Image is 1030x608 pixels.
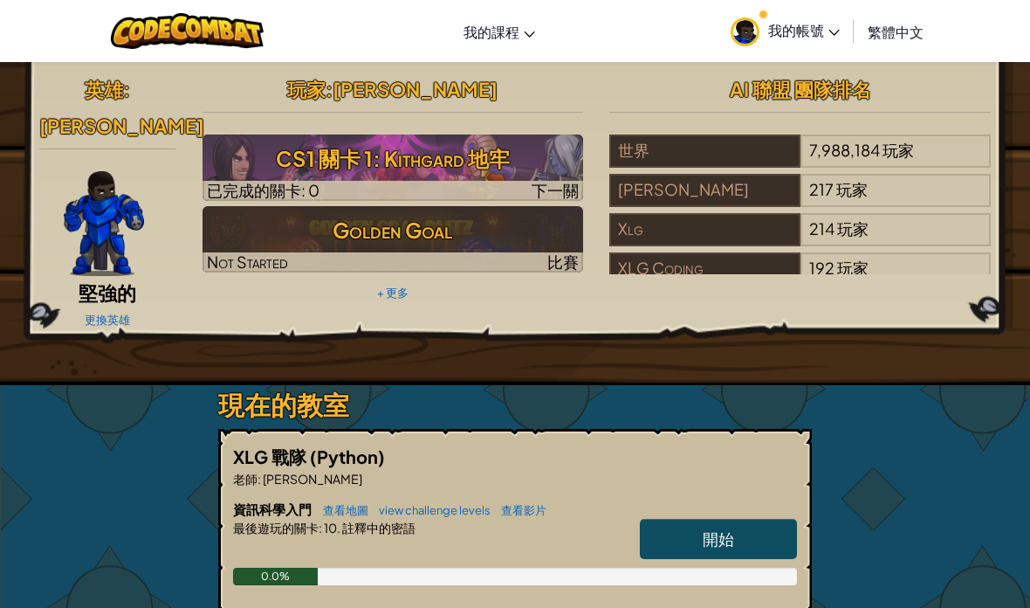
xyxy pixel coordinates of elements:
span: 英雄 [85,77,123,101]
img: avatar [731,17,759,46]
span: (Python) [310,446,385,467]
img: Golden Goal [203,206,584,273]
span: 玩家 [837,218,869,238]
span: 7,988,184 [809,140,880,160]
span: 10. [322,520,340,535]
a: 下一關 [203,135,584,201]
span: : [257,471,261,487]
span: 資訊科學入門 [233,501,314,517]
div: [PERSON_NAME] [609,174,800,207]
span: 我的課程 [463,23,519,41]
a: 我的帳號 [722,3,848,59]
span: 開始 [703,529,734,549]
span: [PERSON_NAME] [261,471,362,487]
span: Not Started [207,252,288,272]
span: : [326,77,333,101]
span: 已完成的關卡: 0 [207,180,319,200]
span: XLG 戰隊 [233,446,310,467]
span: : [319,520,322,535]
a: 世界7,988,184玩家 [609,151,991,171]
span: 玩家 [836,179,868,199]
span: 214 [809,218,834,238]
h3: CS1 關卡 1: Kithgard 地牢 [203,139,584,178]
span: 192 [809,258,834,278]
span: 堅強的 [79,280,136,305]
a: 查看影片 [492,503,546,517]
span: AI 聯盟 團隊排名 [730,77,871,101]
span: [PERSON_NAME] [39,114,204,138]
a: 更換英雄 [85,313,130,327]
span: 我的帳號 [768,21,840,39]
img: Gordon-selection-pose.png [64,171,144,276]
span: : [123,77,130,101]
a: XLG Coding192玩家 [609,269,991,289]
span: [PERSON_NAME] [333,77,498,101]
img: CodeCombat logo [111,13,264,49]
h3: Golden Goal [203,211,584,250]
span: 註釋中的密語 [340,520,415,535]
span: 玩家 [837,258,869,278]
span: 比賽 [547,252,579,272]
a: 我的課程 [455,8,544,55]
div: 世界 [609,135,800,168]
div: XLG Coding [609,252,800,286]
div: 0.0% [233,568,318,585]
h3: 現在的教室 [218,385,812,425]
a: Golden GoalNot Started比賽 [203,206,584,273]
a: 查看地圖 [314,503,368,517]
span: 老師 [233,471,257,487]
span: 下一關 [532,180,579,200]
span: 玩家 [882,140,914,160]
span: 繁體中文 [868,23,924,41]
span: 217 [809,179,834,199]
img: CS1 關卡 1: Kithgard 地牢 [203,135,584,201]
a: view challenge levels [370,503,491,517]
div: Xlg [609,213,800,246]
a: + 更多 [377,286,409,300]
a: [PERSON_NAME]217玩家 [609,190,991,211]
a: 繁體中文 [859,8,932,55]
span: 最後遊玩的關卡 [233,520,319,535]
a: Xlg214玩家 [609,230,991,250]
span: 玩家 [287,77,326,101]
